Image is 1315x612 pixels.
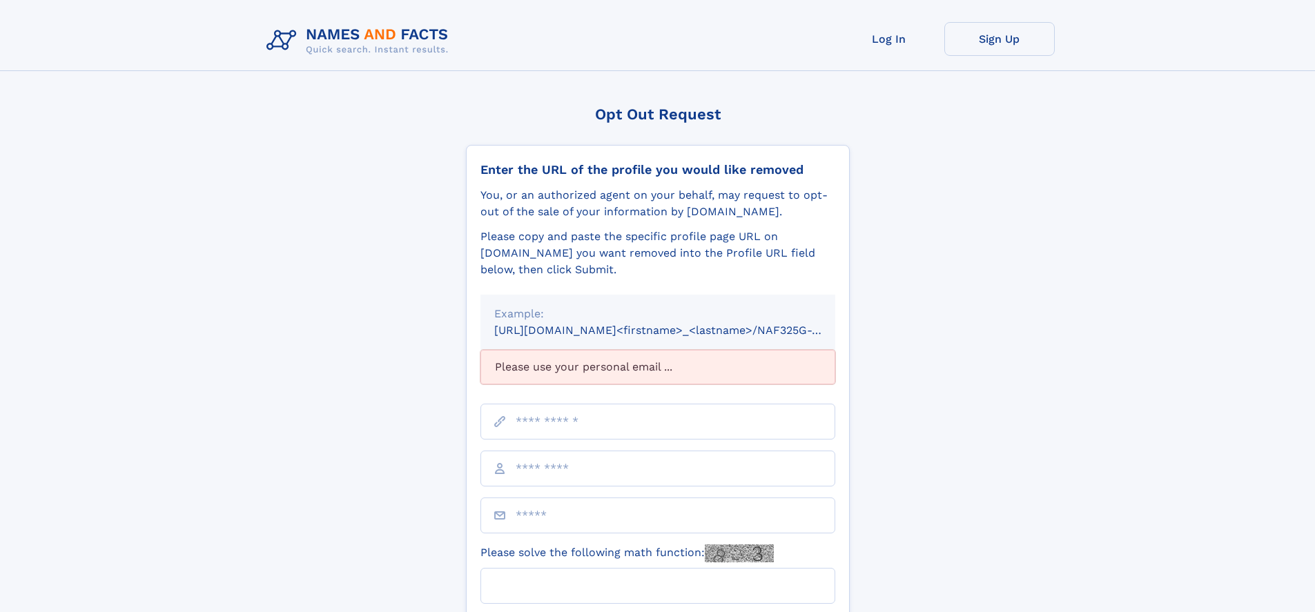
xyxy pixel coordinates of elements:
div: Enter the URL of the profile you would like removed [480,162,835,177]
small: [URL][DOMAIN_NAME]<firstname>_<lastname>/NAF325G-xxxxxxxx [494,324,861,337]
label: Please solve the following math function: [480,544,774,562]
a: Sign Up [944,22,1055,56]
a: Log In [834,22,944,56]
div: Opt Out Request [466,106,850,123]
div: Example: [494,306,821,322]
img: Logo Names and Facts [261,22,460,59]
div: You, or an authorized agent on your behalf, may request to opt-out of the sale of your informatio... [480,187,835,220]
div: Please use your personal email ... [480,350,835,384]
div: Please copy and paste the specific profile page URL on [DOMAIN_NAME] you want removed into the Pr... [480,228,835,278]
